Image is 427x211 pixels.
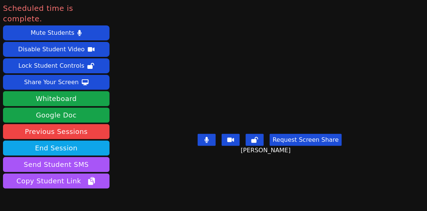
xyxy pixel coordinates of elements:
button: Lock Student Controls [3,58,110,73]
a: Previous Sessions [3,124,110,139]
div: Lock Student Controls [18,60,84,72]
button: Copy Student Link [3,174,110,189]
span: Copy Student Link [17,176,96,186]
button: Share Your Screen [3,75,110,90]
div: Disable Student Video [18,43,84,55]
span: [PERSON_NAME] [241,146,293,155]
div: Share Your Screen [24,76,79,88]
button: Mute Students [3,25,110,40]
button: End Session [3,141,110,156]
span: Scheduled time is complete. [3,3,110,24]
div: Mute Students [31,27,74,39]
button: Send Student SMS [3,157,110,172]
button: Whiteboard [3,91,110,106]
a: Google Doc [3,108,110,123]
button: Request Screen Share [270,134,342,146]
button: Disable Student Video [3,42,110,57]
